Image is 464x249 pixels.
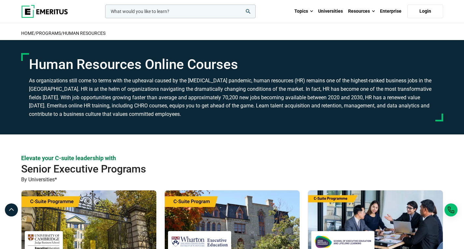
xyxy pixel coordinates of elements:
[21,162,401,175] h2: Senior Executive Programs
[21,26,443,40] h2: / /
[29,56,435,73] h1: Human Resources Online Courses
[36,31,61,36] a: Programs
[21,175,443,184] p: By Universities*
[28,234,60,249] img: Cambridge Judge Business School Executive Education
[105,5,256,18] input: woocommerce-product-search-field-0
[407,5,443,18] a: Login
[171,234,228,249] img: Wharton Executive Education
[29,76,435,118] h3: As organizations still come to terms with the upheaval caused by the [MEDICAL_DATA] pandemic, hum...
[315,234,371,249] img: The Asian Institute of Management
[21,154,443,162] p: Elevate your C-suite leadership with
[63,31,105,36] a: Human Resources
[21,31,34,36] a: home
